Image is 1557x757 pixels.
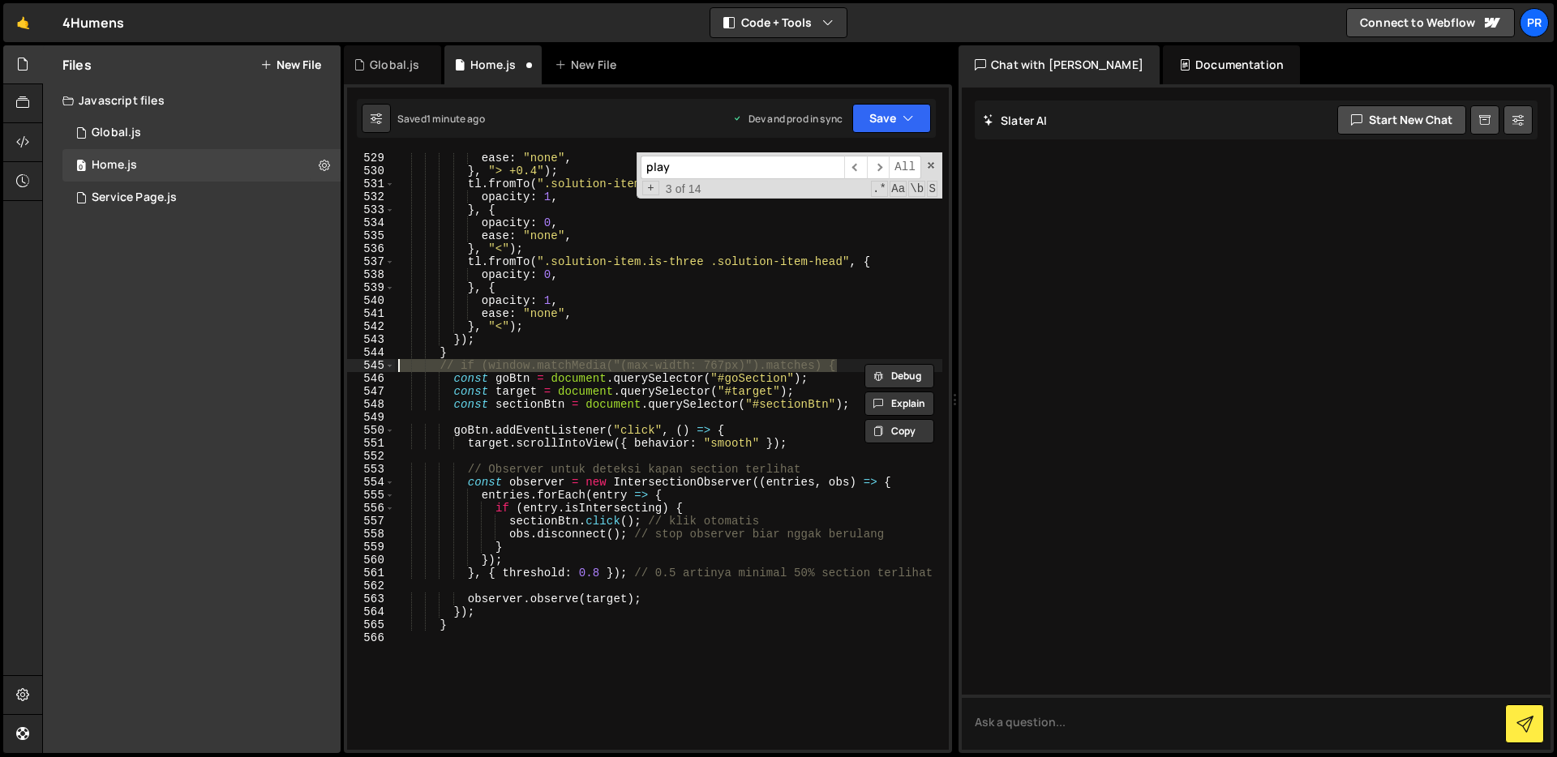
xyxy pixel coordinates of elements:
[347,346,395,359] div: 544
[347,255,395,268] div: 537
[642,181,659,195] span: Toggle Replace mode
[347,437,395,450] div: 551
[347,203,395,216] div: 533
[347,618,395,631] div: 565
[555,57,623,73] div: New File
[3,3,43,42] a: 🤙
[62,13,124,32] div: 4Humens
[347,541,395,554] div: 559
[43,84,341,117] div: Javascript files
[347,567,395,580] div: 561
[347,320,395,333] div: 542
[62,56,92,74] h2: Files
[347,411,395,424] div: 549
[347,307,395,320] div: 541
[347,333,395,346] div: 543
[76,160,86,173] span: 0
[347,372,395,385] div: 546
[347,515,395,528] div: 557
[347,281,395,294] div: 539
[1163,45,1300,84] div: Documentation
[347,424,395,437] div: 550
[347,385,395,398] div: 547
[370,57,419,73] div: Global.js
[1520,8,1549,37] a: Pr
[347,592,395,605] div: 563
[347,229,395,242] div: 535
[890,181,907,197] span: CaseSensitive Search
[641,156,844,179] input: Search for
[347,398,395,411] div: 548
[659,182,708,195] span: 3 of 14
[347,450,395,463] div: 552
[844,156,867,179] span: ​
[347,177,395,190] div: 531
[470,57,516,73] div: Home.js
[347,554,395,567] div: 560
[92,158,137,173] div: Home.js
[983,113,1048,128] h2: Slater AI
[347,242,395,255] div: 536
[347,502,395,515] div: 556
[347,359,395,372] div: 545
[347,268,395,281] div: 538
[347,190,395,203] div: 532
[732,112,843,126] div: Dev and prod in sync
[347,294,395,307] div: 540
[1337,105,1466,135] button: Start new chat
[347,605,395,618] div: 564
[347,463,395,476] div: 553
[959,45,1160,84] div: Chat with [PERSON_NAME]
[347,476,395,489] div: 554
[927,181,937,197] span: Search In Selection
[1346,8,1515,37] a: Connect to Webflow
[347,580,395,592] div: 562
[62,182,341,214] div: 16379/44318.js
[864,364,934,388] button: Debug
[864,419,934,443] button: Copy
[864,391,934,416] button: Explain
[852,104,931,133] button: Save
[347,165,395,177] div: 530
[427,112,485,126] div: 1 minute ago
[62,149,341,182] div: 16379/44317.js
[889,156,921,179] span: Alt-Enter
[871,181,888,197] span: RegExp Search
[92,126,141,140] div: Global.js
[908,181,925,197] span: Whole Word Search
[347,631,395,644] div: 566
[347,489,395,502] div: 555
[260,58,321,71] button: New File
[347,216,395,229] div: 534
[62,117,341,149] : 16379/44316.js
[347,528,395,541] div: 558
[397,112,485,126] div: Saved
[867,156,890,179] span: ​
[347,152,395,165] div: 529
[92,190,177,205] div: Service Page.js
[710,8,847,37] button: Code + Tools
